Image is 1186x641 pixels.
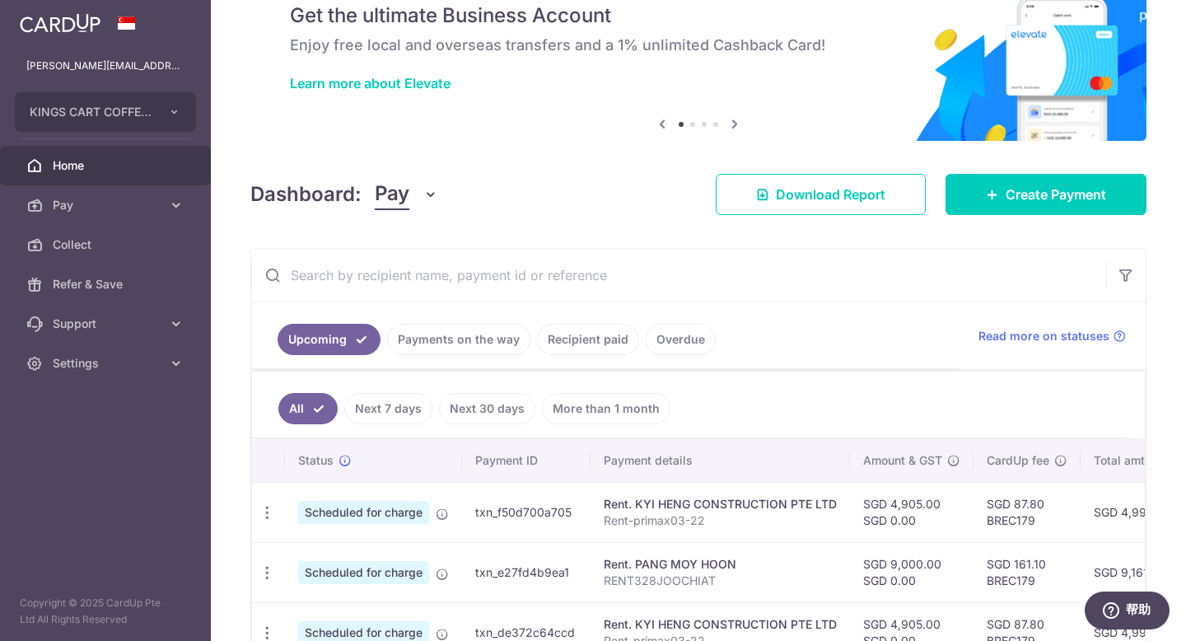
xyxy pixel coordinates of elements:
button: Pay [375,179,438,210]
td: SGD 161.10 BREC179 [974,542,1081,602]
th: Payment ID [462,439,591,482]
span: Create Payment [1006,185,1106,204]
a: Next 30 days [439,393,535,424]
a: Recipient paid [537,324,639,355]
a: Learn more about Elevate [290,75,451,91]
span: Scheduled for charge [298,561,429,584]
a: Read more on statuses [978,328,1126,344]
span: Status [298,452,334,469]
h4: Dashboard: [250,180,362,209]
span: Support [53,316,161,332]
h5: Get the ultimate Business Account [290,2,1107,29]
span: Refer & Save [53,276,161,292]
a: All [278,393,338,424]
p: RENT328JOOCHIAT [604,573,837,589]
div: Rent. KYI HENG CONSTRUCTION PTE LTD [604,496,837,512]
span: Read more on statuses [978,328,1109,344]
span: Home [53,157,161,174]
a: Next 7 days [344,393,432,424]
a: Payments on the way [387,324,530,355]
span: Download Report [776,185,885,204]
span: Collect [53,236,161,253]
a: Create Payment [946,174,1146,215]
button: KINGS CART COFFEE PTE. LTD. [15,92,196,132]
td: SGD 9,161.10 [1081,542,1185,602]
span: Pay [53,197,161,213]
td: txn_f50d700a705 [462,482,591,542]
input: Search by recipient name, payment id or reference [251,249,1106,302]
th: Payment details [591,439,850,482]
a: Download Report [716,174,926,215]
td: txn_e27fd4b9ea1 [462,542,591,602]
h6: Enjoy free local and overseas transfers and a 1% unlimited Cashback Card! [290,35,1107,55]
a: Upcoming [278,324,381,355]
span: Pay [375,179,409,210]
iframe: 打开一个小组件，您可以在其中找到更多信息 [1084,592,1170,633]
span: Scheduled for charge [298,501,429,524]
a: More than 1 month [542,393,670,424]
span: Settings [53,355,161,372]
td: SGD 4,992.80 [1081,482,1185,542]
div: Rent. KYI HENG CONSTRUCTION PTE LTD [604,616,837,633]
p: [PERSON_NAME][EMAIL_ADDRESS][DOMAIN_NAME] [26,58,184,74]
p: Rent-primax03-22 [604,512,837,529]
td: SGD 4,905.00 SGD 0.00 [850,482,974,542]
span: KINGS CART COFFEE PTE. LTD. [30,104,152,120]
div: Rent. PANG MOY HOON [604,556,837,573]
span: Amount & GST [863,452,942,469]
td: SGD 9,000.00 SGD 0.00 [850,542,974,602]
td: SGD 87.80 BREC179 [974,482,1081,542]
span: CardUp fee [987,452,1049,469]
a: Overdue [646,324,716,355]
span: Total amt. [1094,452,1148,469]
img: CardUp [20,13,100,33]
